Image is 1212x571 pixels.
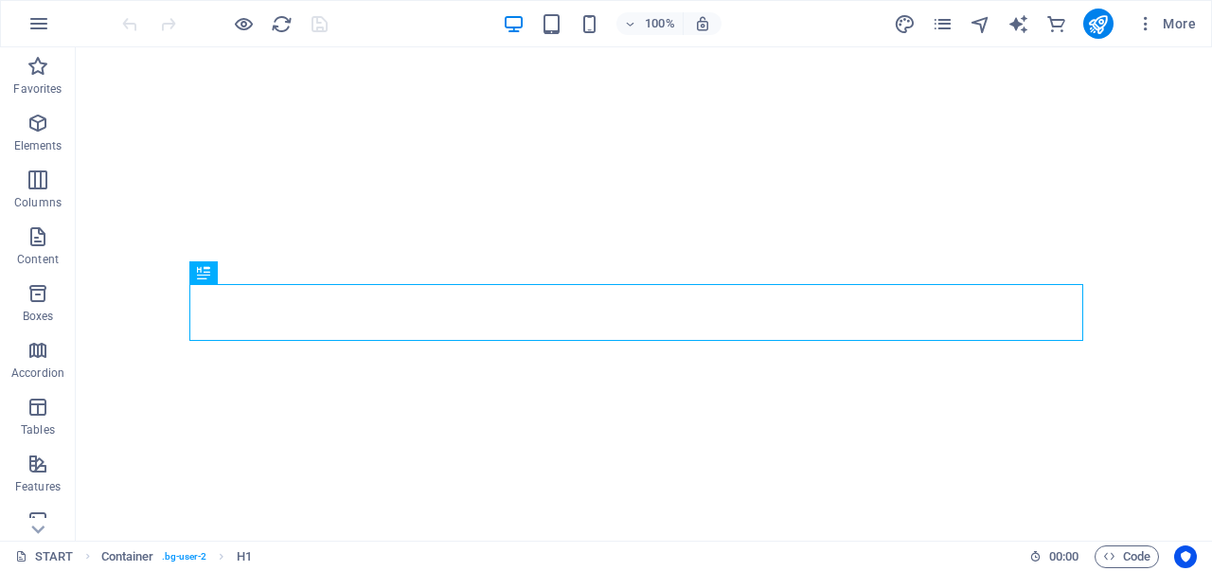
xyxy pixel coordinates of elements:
[162,545,207,568] span: . bg-user-2
[932,12,954,35] button: pages
[932,13,954,35] i: Pages (Ctrl+Alt+S)
[11,366,64,381] p: Accordion
[21,422,55,437] p: Tables
[694,15,711,32] i: On resize automatically adjust zoom level to fit chosen device.
[1095,545,1159,568] button: Code
[1083,9,1114,39] button: publish
[1045,12,1068,35] button: commerce
[894,12,917,35] button: design
[14,138,62,153] p: Elements
[232,12,255,35] button: Click here to leave preview mode and continue editing
[101,545,154,568] span: Click to select. Double-click to edit
[271,13,293,35] i: Reload page
[894,13,916,35] i: Design (Ctrl+Alt+Y)
[1049,545,1078,568] span: 00 00
[1174,545,1197,568] button: Usercentrics
[1136,14,1196,33] span: More
[101,545,252,568] nav: breadcrumb
[1007,13,1029,35] i: AI Writer
[1062,549,1065,563] span: :
[1045,13,1067,35] i: Commerce
[237,545,252,568] span: Click to select. Double-click to edit
[970,12,992,35] button: navigator
[15,545,74,568] a: Click to cancel selection. Double-click to open Pages
[1129,9,1203,39] button: More
[616,12,684,35] button: 100%
[1103,545,1150,568] span: Code
[270,12,293,35] button: reload
[13,81,62,97] p: Favorites
[1007,12,1030,35] button: text_generator
[14,195,62,210] p: Columns
[17,252,59,267] p: Content
[23,309,54,324] p: Boxes
[1087,13,1109,35] i: Publish
[15,479,61,494] p: Features
[970,13,991,35] i: Navigator
[1029,545,1079,568] h6: Session time
[645,12,675,35] h6: 100%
